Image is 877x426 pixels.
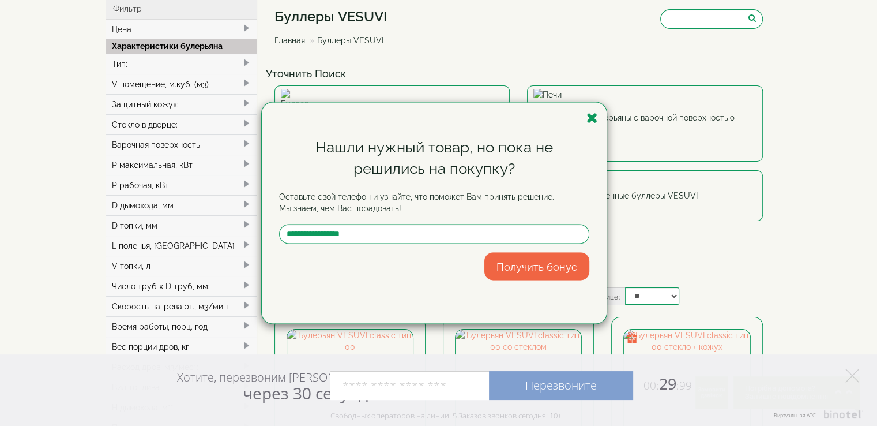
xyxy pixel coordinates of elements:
a: Перезвоните [489,371,633,400]
font: Получить бонус [496,261,577,273]
font: :99 [676,378,692,393]
font: Нашли нужный товар, но пока не решились на покупку? [315,139,553,177]
font: Хотите, перезвоним [PERSON_NAME] [177,369,375,385]
font: Виртуальная АТС [774,412,816,419]
font: Оставьте свой телефон и узнайте, что поможет Вам принять решение. [279,193,554,202]
font: Перезвоните [525,378,597,393]
font: через 30 секунд? [243,382,375,404]
font: Мы знаем, чем Вас порадовать! [279,204,401,214]
font: 00: [643,378,659,393]
font: Свободных операторов на линии: 5 Заказов звонков сегодня: 10+ [330,410,562,421]
font: 29 [659,373,676,394]
a: Виртуальная АТС [756,410,863,426]
button: Получить бонус [484,253,589,281]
